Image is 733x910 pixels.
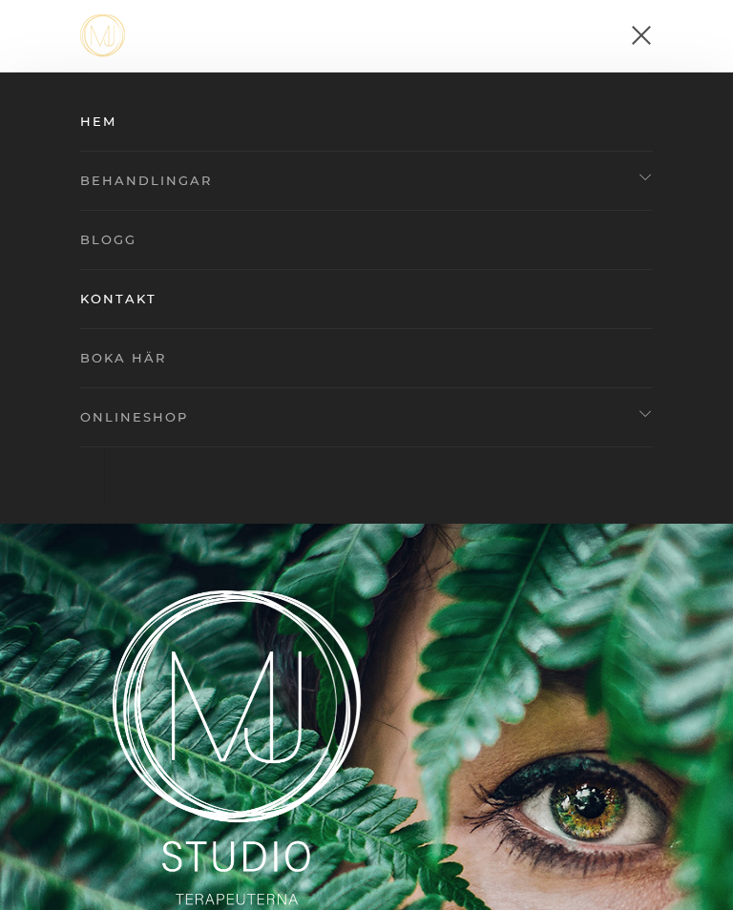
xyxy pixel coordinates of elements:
a: Hem [80,92,605,151]
span: Toggle menu [630,34,653,36]
a: Kontakt [80,269,605,328]
img: mjstudio [80,14,125,57]
a: mjstudio mjstudio mjstudio [80,14,125,57]
a: Blogg [80,210,605,269]
a: Onlineshop [80,387,605,446]
a: Boka här [80,328,605,387]
a: Behandlingar [80,151,653,210]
